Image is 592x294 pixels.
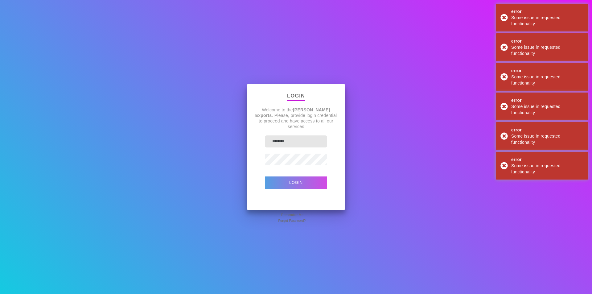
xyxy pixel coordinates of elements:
[511,163,584,175] div: Some issue in requested functionality
[511,44,584,56] div: Some issue in requested functionality
[511,97,584,103] div: error
[511,74,584,86] div: Some issue in requested functionality
[511,133,584,145] div: Some issue in requested functionality
[511,38,584,44] div: error
[511,127,584,133] div: error
[278,217,306,224] span: Forgot Password?
[287,92,305,101] p: Login
[511,14,584,27] div: Some issue in requested functionality
[511,68,584,74] div: error
[265,176,327,189] button: Login
[511,8,584,14] div: error
[511,156,584,163] div: error
[281,212,303,218] span: Remember Me
[511,103,584,116] div: Some issue in requested functionality
[254,107,338,129] p: Welcome to the . Please, provide login credential to proceed and have access to all our services
[255,107,330,118] strong: [PERSON_NAME] Exports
